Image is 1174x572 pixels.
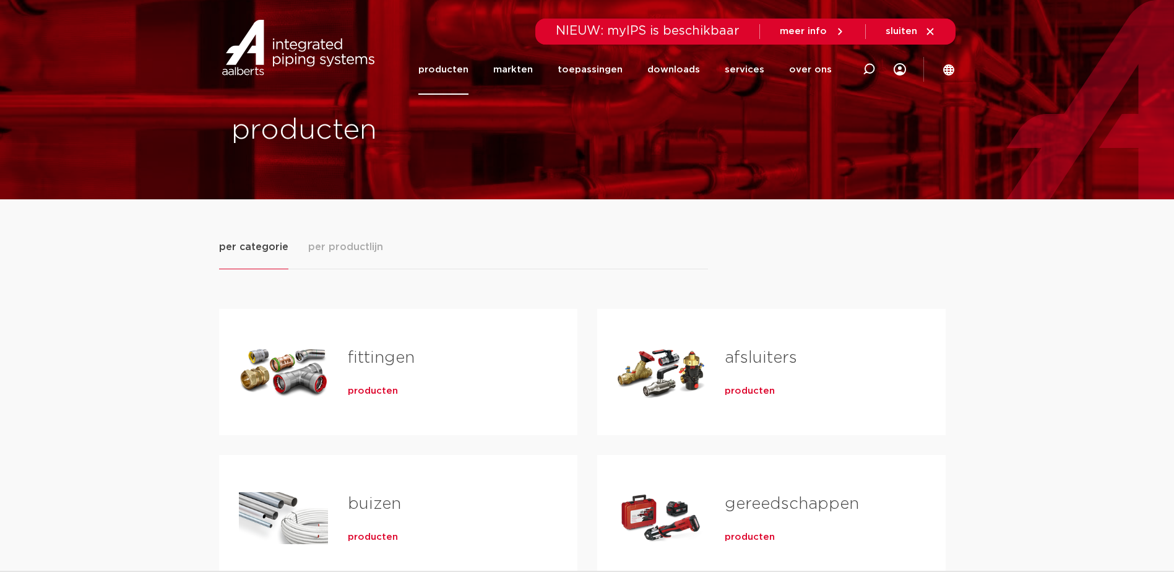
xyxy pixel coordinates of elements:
a: markten [493,45,533,95]
span: meer info [780,27,827,36]
a: afsluiters [725,350,797,366]
div: my IPS [894,45,906,95]
a: producten [348,385,398,397]
a: producten [418,45,468,95]
a: sluiten [886,26,936,37]
a: toepassingen [558,45,623,95]
span: NIEUW: myIPS is beschikbaar [556,25,740,37]
a: buizen [348,496,401,512]
a: producten [725,385,775,397]
span: sluiten [886,27,917,36]
a: fittingen [348,350,415,366]
a: producten [725,531,775,544]
a: producten [348,531,398,544]
a: downloads [647,45,700,95]
span: per productlijn [308,240,383,254]
a: gereedschappen [725,496,859,512]
h1: producten [231,111,581,150]
a: services [725,45,764,95]
a: meer info [780,26,845,37]
a: over ons [789,45,832,95]
nav: Menu [418,45,832,95]
span: per categorie [219,240,288,254]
